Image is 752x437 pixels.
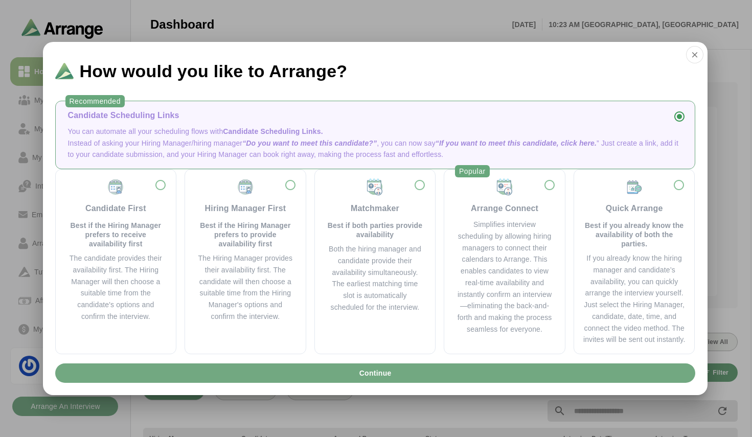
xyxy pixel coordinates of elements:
[106,178,125,196] img: Candidate First
[625,178,644,196] img: Quick Arrange
[68,137,682,161] p: Instead of asking your Hiring Manager/hiring manager , you can now say ” Just create a link, add ...
[68,126,682,137] p: You can automate all your scheduling flows with
[471,202,538,215] div: Arrange Connect
[582,221,687,248] p: Best if you already know the availability of both the parties.
[55,363,695,383] button: Continue
[455,165,490,177] div: Popular
[197,221,293,248] p: Best if the Hiring Manager prefers to provide availability first
[65,95,125,107] div: Recommended
[351,202,399,215] div: Matchmaker
[606,202,663,215] div: Quick Arrange
[327,221,423,239] p: Best if both parties provide availability
[236,178,255,196] img: Client First
[55,63,74,79] img: Logo
[457,219,553,335] div: Simplifies interview scheduling by allowing hiring managers to connect their calendars to Arrange...
[223,127,323,135] span: Candidate Scheduling Links.
[582,252,687,346] div: If you already know the hiring manager and candidate’s availability, you can quickly arrange the ...
[242,139,377,147] span: “Do you want to meet this candidate?”
[358,363,391,383] span: Continue
[495,178,514,196] img: Matchmaker
[68,252,164,323] div: The candidate provides their availability first. The Hiring Manager will then choose a suitable t...
[205,202,286,215] div: Hiring Manager First
[366,178,384,196] img: Matchmaker
[436,139,597,147] span: “If you want to meet this candidate, click here.
[80,62,348,80] span: How would you like to Arrange?
[85,202,146,215] div: Candidate First
[68,221,164,248] p: Best if the Hiring Manager prefers to receive availability first
[68,109,682,122] div: Candidate Scheduling Links
[327,243,423,313] div: Both the hiring manager and candidate provide their availability simultaneously. The earliest mat...
[197,252,293,323] div: The Hiring Manager provides their availability first. The candidate will then choose a suitable t...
